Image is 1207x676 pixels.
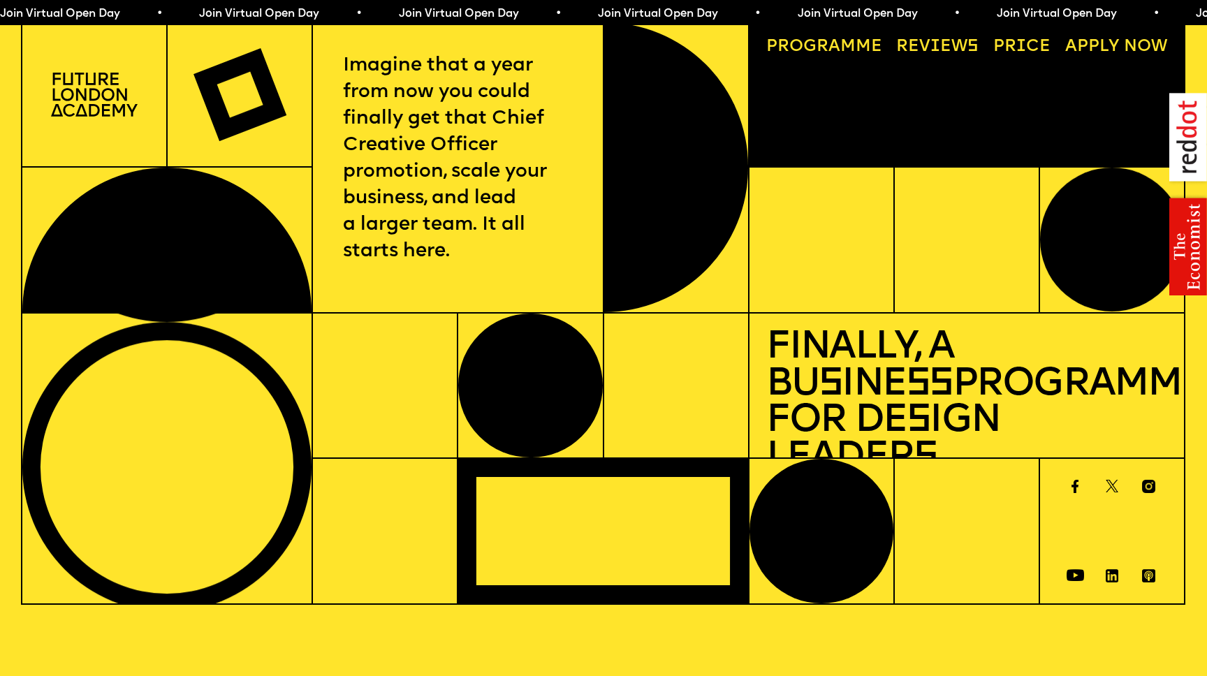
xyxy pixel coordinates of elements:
[828,38,840,55] span: a
[1065,38,1077,55] span: A
[555,8,562,20] span: •
[1153,8,1160,20] span: •
[888,31,987,64] a: Reviews
[906,366,952,404] span: ss
[356,8,362,20] span: •
[766,330,1167,477] h1: Finally, a Bu ine Programme for De ign Leader
[156,8,163,20] span: •
[1057,31,1176,64] a: Apply now
[985,31,1059,64] a: Price
[754,8,761,20] span: •
[954,8,960,20] span: •
[343,52,572,265] p: Imagine that a year from now you could finally get that Chief Creative Officer promotion, scale y...
[758,31,891,64] a: Programme
[819,366,842,404] span: s
[907,402,930,441] span: s
[914,439,937,478] span: s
